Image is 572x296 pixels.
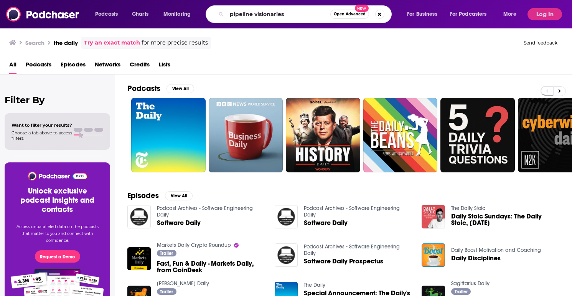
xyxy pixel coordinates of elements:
img: Fast, Fun & Daily - Markets Daily, from CoinDesk [127,247,151,271]
button: Open AdvancedNew [330,10,369,19]
a: Podcasts [26,58,51,74]
span: Open Advanced [334,12,366,16]
img: Daily Stoic Sundays: The Daily Stoic, August 9 [422,205,445,228]
a: EpisodesView All [127,191,193,200]
a: Podcast Archives - Software Engineering Daily [157,205,253,218]
span: More [503,9,516,20]
div: Search podcasts, credits, & more... [213,5,399,23]
button: open menu [498,8,526,20]
a: Podcast Archives - Software Engineering Daily [304,243,400,256]
span: Trailer [160,289,173,294]
span: Choose a tab above to access filters. [12,130,72,141]
a: Podcast Archives - Software Engineering Daily [304,205,400,218]
h3: the daily [54,39,78,46]
a: Fast, Fun & Daily - Markets Daily, from CoinDesk [157,260,265,273]
a: Leo Daily [157,280,209,287]
button: Log In [527,8,562,20]
a: Daily Boost Motivation and Coaching [451,247,541,253]
span: For Business [407,9,437,20]
button: Request a Demo [35,250,80,263]
span: Daily Stoic Sundays: The Daily Stoic, [DATE] [451,213,560,226]
button: Send feedback [521,40,560,46]
span: Trailer [455,289,468,294]
span: for more precise results [142,38,208,47]
button: open menu [445,8,498,20]
a: Credits [130,58,150,74]
a: All [9,58,16,74]
a: PodcastsView All [127,84,194,93]
h2: Podcasts [127,84,160,93]
img: Podchaser - Follow, Share and Rate Podcasts [6,7,80,21]
span: Podcasts [95,9,118,20]
h3: Search [25,39,45,46]
span: For Podcasters [450,9,487,20]
button: View All [166,84,194,93]
h2: Episodes [127,191,159,200]
a: Episodes [61,58,86,74]
img: Software Daily [127,205,151,228]
a: Lists [159,58,170,74]
img: Podchaser - Follow, Share and Rate Podcasts [27,172,87,180]
p: Access unparalleled data on the podcasts that matter to you and connect with confidence. [14,223,101,244]
a: Software Daily Prospectus [304,258,383,265]
button: View All [165,191,193,200]
img: Software Daily Prospectus [275,243,298,267]
img: Daily Disciplines [422,243,445,267]
a: The Daily [304,282,325,288]
h3: Unlock exclusive podcast insights and contacts [14,187,101,214]
a: Charts [127,8,153,20]
button: open menu [90,8,128,20]
a: Sagittarius Daily [451,280,490,287]
a: Daily Disciplines [451,255,501,261]
span: Want to filter your results? [12,122,72,128]
button: open menu [402,8,447,20]
a: Networks [95,58,120,74]
span: Monitoring [163,9,191,20]
a: Markets Daily Crypto Roundup [157,242,231,248]
a: The Daily Stoic [451,205,485,212]
a: Software Daily [304,220,348,226]
span: Trailer [160,251,173,256]
input: Search podcasts, credits, & more... [227,8,330,20]
a: Software Daily [157,220,201,226]
h2: Filter By [5,94,110,106]
img: Software Daily [275,205,298,228]
span: Charts [132,9,148,20]
span: New [355,5,369,12]
button: open menu [158,8,201,20]
a: Try an exact match [84,38,140,47]
a: Daily Stoic Sundays: The Daily Stoic, August 9 [451,213,560,226]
